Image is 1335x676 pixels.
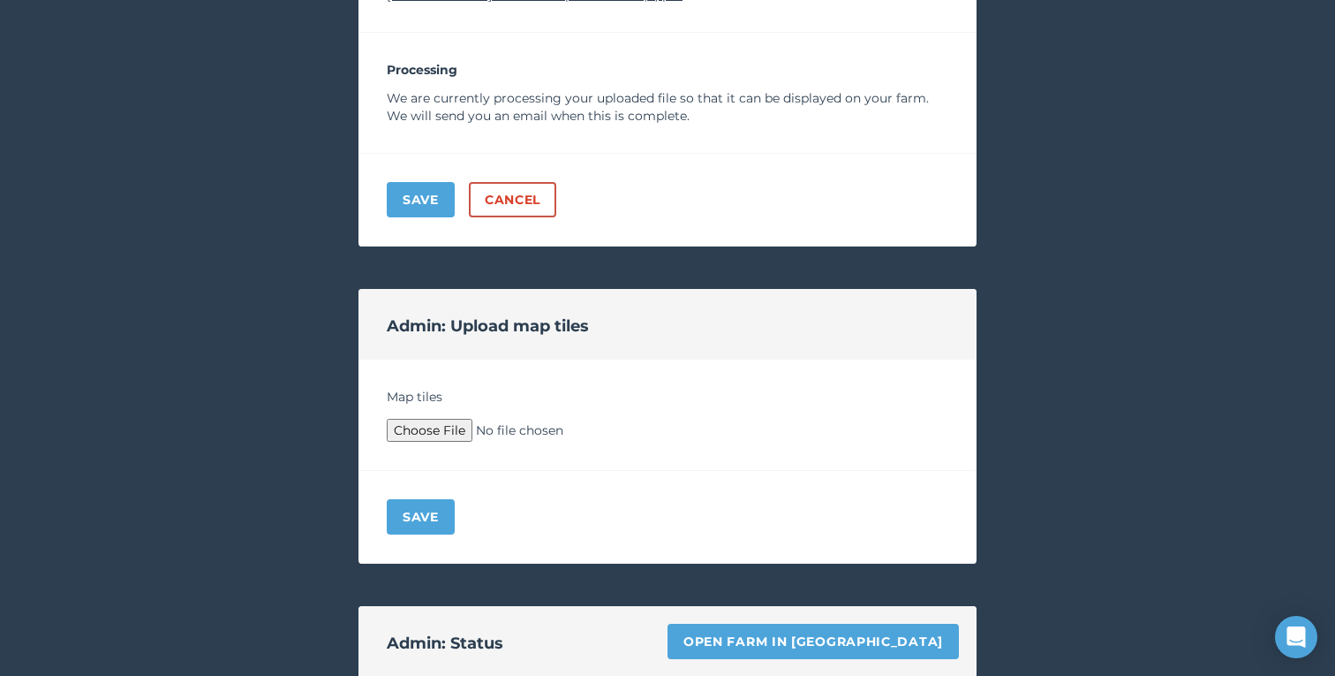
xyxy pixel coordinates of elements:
[387,89,948,125] p: We are currently processing your uploaded file so that it can be displayed on your farm. We will ...
[1275,616,1317,658] div: Open Intercom Messenger
[387,182,455,217] button: Save
[469,182,556,217] a: Cancel
[387,388,948,406] h4: Map tiles
[387,499,455,535] button: Save
[387,631,503,656] h2: Admin: Status
[387,61,948,79] p: Processing
[387,314,589,338] h2: Admin: Upload map tiles
[667,624,959,659] a: Open farm in [GEOGRAPHIC_DATA]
